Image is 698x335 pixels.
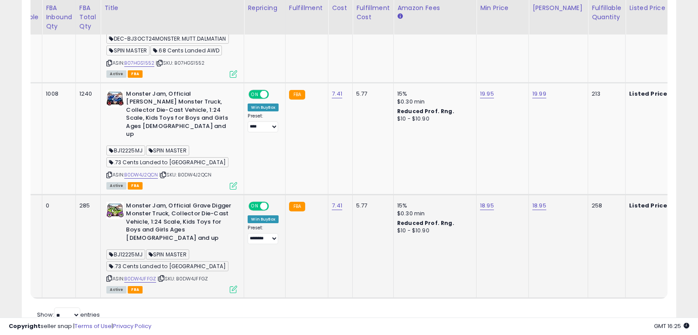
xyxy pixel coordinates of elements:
span: FBA [128,286,143,294]
small: FBA [289,202,305,211]
div: [PERSON_NAME] [532,3,584,13]
a: B07HGS1552 [124,59,154,67]
div: Preset: [248,225,279,245]
div: Win BuyBox [248,215,279,223]
span: ON [250,202,261,210]
span: | SKU: B07HGS1552 [156,59,204,66]
div: 285 [79,202,94,210]
div: ASIN: [106,202,237,292]
div: Preset: [248,113,279,133]
a: 7.41 [332,201,342,210]
div: Fulfillment [289,3,324,13]
div: Amazon Fees [397,3,473,13]
small: FBA [289,90,305,100]
span: All listings currently available for purchase on Amazon [106,70,126,78]
a: 18.95 [480,201,494,210]
a: 19.99 [532,90,546,98]
span: OFF [268,202,282,210]
span: FBA [128,70,143,78]
span: | SKU: B0DW4JFFGZ [157,275,208,282]
span: 2025-10-10 16:25 GMT [654,322,689,330]
div: ASIN: [106,90,237,189]
div: 5.77 [356,90,387,98]
span: .73 Cents Landed to [GEOGRAPHIC_DATA] [106,261,228,271]
img: 51CnabZ6H0L._SL40_.jpg [106,202,124,219]
a: 18.95 [532,201,546,210]
a: Privacy Policy [113,322,151,330]
b: Reduced Prof. Rng. [397,107,454,115]
div: 15% [397,90,470,98]
div: FBA Total Qty [79,3,97,31]
a: B0DW4J2QCN [124,171,158,179]
div: 5.77 [356,202,387,210]
span: SPIN MASTER [146,249,189,259]
a: 7.41 [332,90,342,98]
strong: Copyright [9,322,41,330]
div: $10 - $10.90 [397,115,470,123]
b: Reduced Prof. Rng. [397,219,454,227]
div: $10 - $10.90 [397,227,470,235]
span: All listings currently available for purchase on Amazon [106,182,126,190]
b: Monster Jam, Official [PERSON_NAME] Monster Truck, Collector Die-Cast Vehicle, 1:24 Scale, Kids T... [126,90,232,141]
span: FBA [128,182,143,190]
span: .73 Cents Landed to [GEOGRAPHIC_DATA] [106,157,228,167]
a: Terms of Use [75,322,112,330]
small: Amazon Fees. [397,13,402,21]
div: 1240 [79,90,94,98]
div: FBA inbound Qty [46,3,72,31]
b: Listed Price: [629,90,669,98]
span: DEC-BJ3OCT24MONSTER.MUTT.DALMATIAN [106,34,228,44]
a: 19.95 [480,90,494,98]
span: All listings currently available for purchase on Amazon [106,286,126,294]
div: 1008 [46,90,69,98]
div: Fulfillment Cost [356,3,390,22]
div: Repricing [248,3,282,13]
div: 213 [592,90,619,98]
div: FBA Available Qty [10,3,38,31]
span: ON [250,90,261,98]
b: Listed Price: [629,201,669,210]
span: SPIN MASTER [146,145,189,155]
span: OFF [268,90,282,98]
span: BJ12225MJ [106,249,145,259]
div: $0.30 min [397,210,470,218]
div: Win BuyBox [248,104,279,111]
div: Title [104,3,240,13]
span: BJ12225MJ [106,145,145,155]
div: 0 [46,202,69,210]
div: 258 [592,202,619,210]
a: B0DW4JFFGZ [124,275,156,283]
span: | SKU: B0DW4J2QCN [159,171,211,178]
span: .68 Cents Landed AWD [150,45,222,55]
div: 15% [397,202,470,210]
b: Monster Jam, Official Grave Digger Monster Truck, Collector Die-Cast Vehicle, 1:24 Scale, Kids To... [126,202,232,245]
div: Fulfillable Quantity [592,3,622,22]
span: Show: entries [37,311,100,319]
span: SPIN MASTER [106,45,150,55]
div: Min Price [480,3,525,13]
div: seller snap | | [9,322,151,331]
div: Cost [332,3,349,13]
div: $0.30 min [397,98,470,106]
img: 51ycaB5zIAL._SL40_.jpg [106,90,124,107]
